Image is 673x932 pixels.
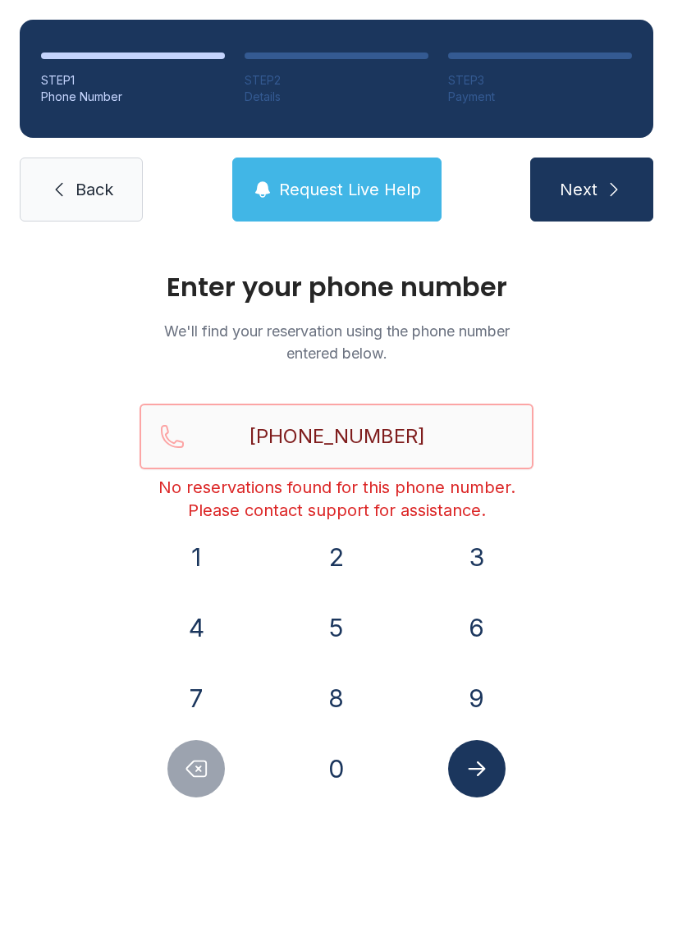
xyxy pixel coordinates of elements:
div: Details [245,89,428,105]
input: Reservation phone number [140,404,533,469]
div: Phone Number [41,89,225,105]
button: Delete number [167,740,225,797]
button: 3 [448,528,506,586]
div: STEP 1 [41,72,225,89]
button: 6 [448,599,506,656]
button: 4 [167,599,225,656]
button: Submit lookup form [448,740,506,797]
button: 9 [448,669,506,727]
div: STEP 2 [245,72,428,89]
span: Next [560,178,597,201]
button: 2 [308,528,365,586]
button: 0 [308,740,365,797]
p: We'll find your reservation using the phone number entered below. [140,320,533,364]
button: 1 [167,528,225,586]
span: Request Live Help [279,178,421,201]
span: Back [76,178,113,201]
button: 8 [308,669,365,727]
h1: Enter your phone number [140,274,533,300]
button: 5 [308,599,365,656]
div: Payment [448,89,632,105]
div: STEP 3 [448,72,632,89]
button: 7 [167,669,225,727]
div: No reservations found for this phone number. Please contact support for assistance. [140,476,533,522]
